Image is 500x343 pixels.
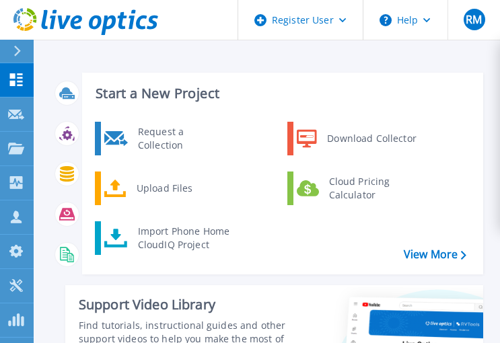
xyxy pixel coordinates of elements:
[322,175,422,202] div: Cloud Pricing Calculator
[287,171,425,205] a: Cloud Pricing Calculator
[95,171,233,205] a: Upload Files
[95,122,233,155] a: Request a Collection
[131,225,236,252] div: Import Phone Home CloudIQ Project
[79,296,290,313] div: Support Video Library
[404,248,466,261] a: View More
[131,125,229,152] div: Request a Collection
[96,86,466,101] h3: Start a New Project
[466,14,482,25] span: RM
[320,125,422,152] div: Download Collector
[287,122,425,155] a: Download Collector
[130,175,229,202] div: Upload Files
